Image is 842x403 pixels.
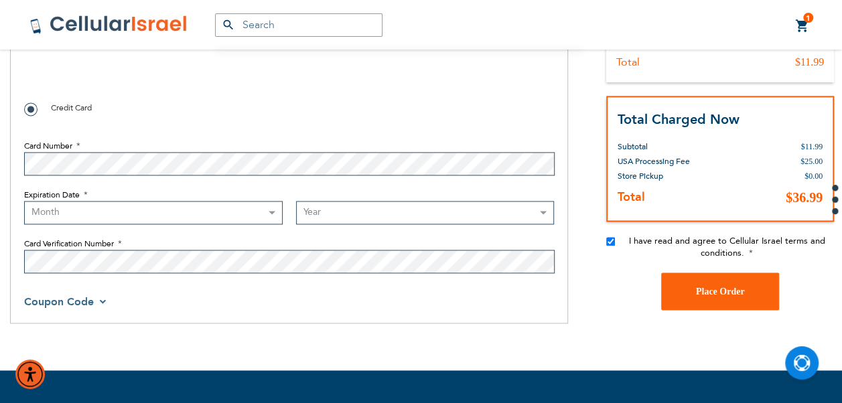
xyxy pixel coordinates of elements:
[29,15,188,35] img: Cellular Israel
[629,235,825,259] span: I have read and agree to Cellular Israel terms and conditions.
[618,156,690,167] span: USA Processing Fee
[24,238,114,249] span: Card Verification Number
[618,189,645,206] strong: Total
[616,55,640,68] div: Total
[661,272,779,310] button: Place Order
[696,286,745,296] span: Place Order
[618,171,663,181] span: Store Pickup
[618,129,722,154] th: Subtotal
[51,102,92,113] span: Credit Card
[804,171,823,181] span: $0.00
[24,189,80,200] span: Expiration Date
[786,190,823,205] span: $36.99
[24,37,228,90] iframe: reCAPTCHA
[795,55,824,68] div: $11.99
[215,13,382,37] input: Search
[15,359,45,389] div: Accessibility Menu
[24,295,94,309] span: Coupon Code
[800,142,823,151] span: $11.99
[806,13,811,23] span: 1
[795,18,810,34] a: 1
[618,110,740,128] strong: Total Charged Now
[24,141,72,151] span: Card Number
[800,157,823,166] span: $25.00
